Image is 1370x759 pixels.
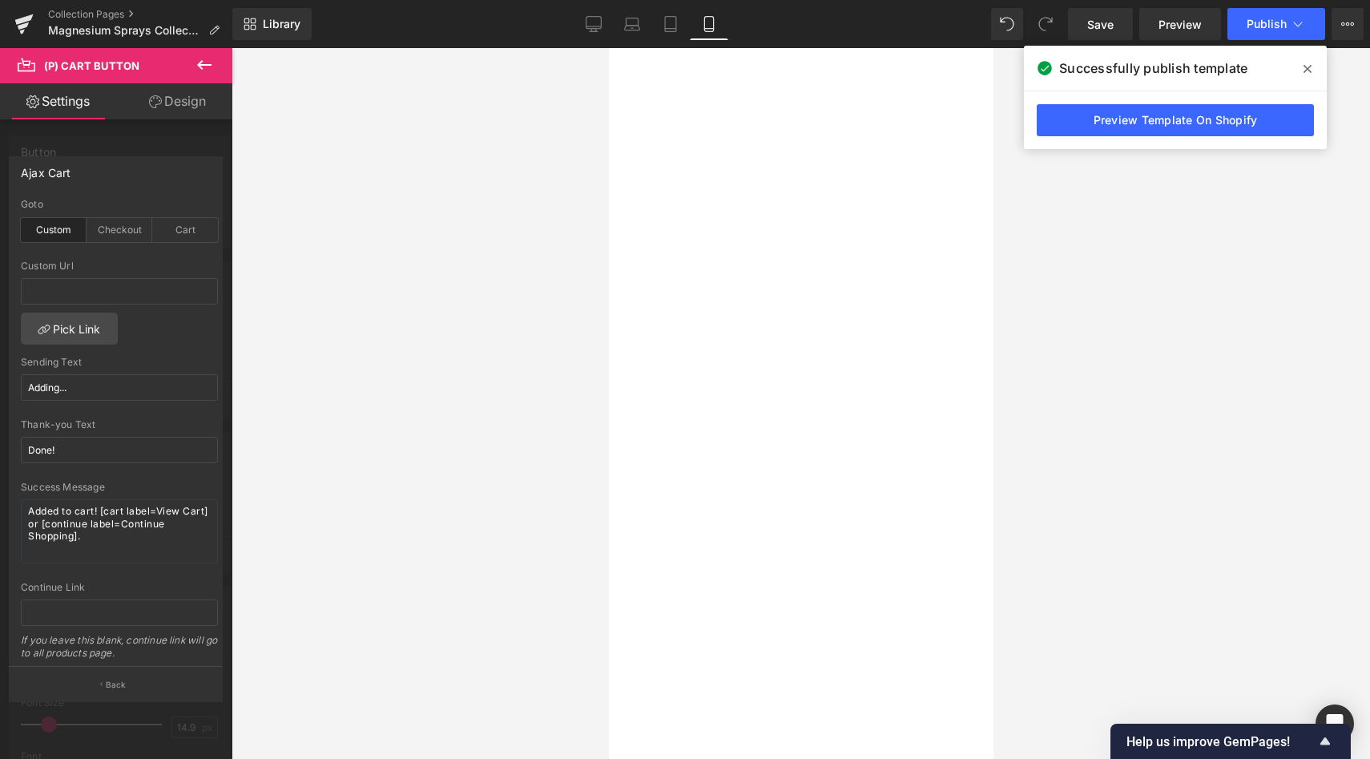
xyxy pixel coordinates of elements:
[48,8,232,21] a: Collection Pages
[119,83,236,119] a: Design
[152,218,218,242] div: Cart
[1139,8,1221,40] a: Preview
[44,59,139,72] span: (P) Cart Button
[1247,18,1287,30] span: Publish
[21,313,118,345] a: Pick Link
[21,634,218,670] div: If you leave this blank, continue link will go to all products page.
[21,482,218,493] div: Success Message
[21,218,87,242] div: Custom
[1316,704,1354,743] div: Open Intercom Messenger
[232,8,312,40] a: New Library
[613,8,651,40] a: Laptop
[1030,8,1062,40] button: Redo
[651,8,690,40] a: Tablet
[21,419,218,430] div: Thank-you Text
[574,8,613,40] a: Desktop
[87,218,152,242] div: Checkout
[1158,16,1202,33] span: Preview
[1227,8,1325,40] button: Publish
[1037,104,1314,136] a: Preview Template On Shopify
[21,357,218,368] div: Sending Text
[1332,8,1364,40] button: More
[106,679,127,691] p: Back
[1126,732,1335,751] button: Show survey - Help us improve GemPages!
[991,8,1023,40] button: Undo
[48,24,202,37] span: Magnesium Sprays Collection
[1087,16,1114,33] span: Save
[1059,59,1247,78] span: Successfully publish template
[263,17,300,31] span: Library
[9,666,223,702] button: Back
[21,157,71,180] div: Ajax Cart
[21,199,218,210] div: Goto
[690,8,728,40] a: Mobile
[21,260,218,272] div: Custom Url
[21,582,218,593] div: Continue Link
[1126,734,1316,749] span: Help us improve GemPages!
